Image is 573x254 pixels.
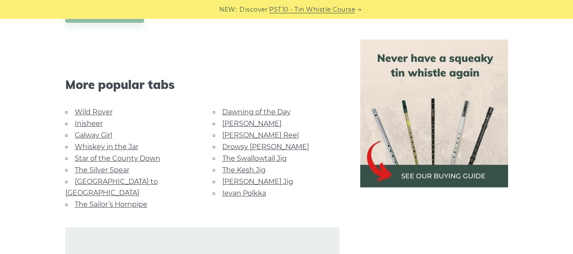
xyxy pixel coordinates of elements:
a: [PERSON_NAME] [222,119,282,128]
a: Ievan Polkka [222,189,266,197]
a: Drowsy [PERSON_NAME] [222,143,309,151]
a: The Sailor’s Hornpipe [75,200,147,208]
a: Galway Girl [75,131,112,139]
img: tin whistle buying guide [360,40,508,187]
a: Whiskey in the Jar [75,143,138,151]
span: NEW: [219,5,237,15]
a: [PERSON_NAME] Jig [222,177,293,186]
a: PST10 - Tin Whistle Course [269,5,355,15]
a: The Kesh Jig [222,166,266,174]
a: [PERSON_NAME] Reel [222,131,299,139]
a: Dawning of the Day [222,108,291,116]
a: Inisheer [75,119,103,128]
span: Discover [239,5,268,15]
a: The Swallowtail Jig [222,154,287,162]
a: The Silver Spear [75,166,129,174]
a: Wild Rover [75,108,113,116]
span: More popular tabs [65,77,340,92]
a: [GEOGRAPHIC_DATA] to [GEOGRAPHIC_DATA] [65,177,158,197]
a: Star of the County Down [75,154,160,162]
